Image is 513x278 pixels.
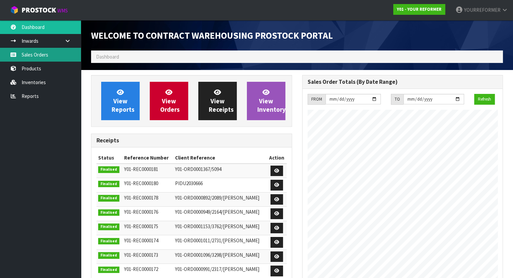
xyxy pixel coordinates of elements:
[464,7,501,13] span: YOURREFORMER
[124,252,158,258] span: Y01-REC0000173
[98,209,119,216] span: Finalised
[124,223,158,230] span: Y01-REC0000175
[112,88,135,113] span: View Reports
[150,82,188,120] a: ViewOrders
[124,237,158,244] span: Y01-REC0000174
[98,252,119,259] span: Finalised
[397,6,441,12] strong: Y01 - YOUR REFORMER
[10,6,19,14] img: cube-alt.png
[175,180,203,186] span: PIDU2030666
[308,94,325,105] div: FROM
[175,195,259,201] span: Y01-ORD0000892/2089/[PERSON_NAME]
[96,137,287,144] h3: Receipts
[96,152,122,163] th: Status
[198,82,237,120] a: ViewReceipts
[124,266,158,272] span: Y01-REC0000172
[175,209,259,215] span: Y01-ORD0000949/2164/[PERSON_NAME]
[209,88,234,113] span: View Receipts
[267,152,287,163] th: Action
[22,6,56,14] span: ProStock
[98,195,119,202] span: Finalised
[124,166,158,172] span: Y01-REC0000181
[124,195,158,201] span: Y01-REC0000178
[175,266,259,272] span: Y01-ORD0000991/2317/[PERSON_NAME]
[474,94,495,105] button: Refresh
[98,267,119,273] span: Finalised
[160,88,180,113] span: View Orders
[98,223,119,230] span: Finalised
[175,252,259,258] span: Y01-ORD0001096/3298/[PERSON_NAME]
[175,166,221,172] span: Y01-ORD0001367/5094
[57,7,68,14] small: WMS
[175,223,259,230] span: Y01-ORD0001153/3762/[PERSON_NAME]
[124,180,158,186] span: Y01-REC0000180
[247,82,285,120] a: ViewInventory
[124,209,158,215] span: Y01-REC0000176
[391,94,403,105] div: TO
[101,82,140,120] a: ViewReports
[257,88,286,113] span: View Inventory
[173,152,267,163] th: Client Reference
[98,166,119,173] span: Finalised
[122,152,173,163] th: Reference Number
[308,79,498,85] h3: Sales Order Totals (By Date Range)
[91,30,333,41] span: Welcome to Contract Warehousing ProStock Portal
[98,238,119,245] span: Finalised
[175,237,259,244] span: Y01-ORD0001011/2731/[PERSON_NAME]
[96,54,119,60] span: Dashboard
[98,181,119,187] span: Finalised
